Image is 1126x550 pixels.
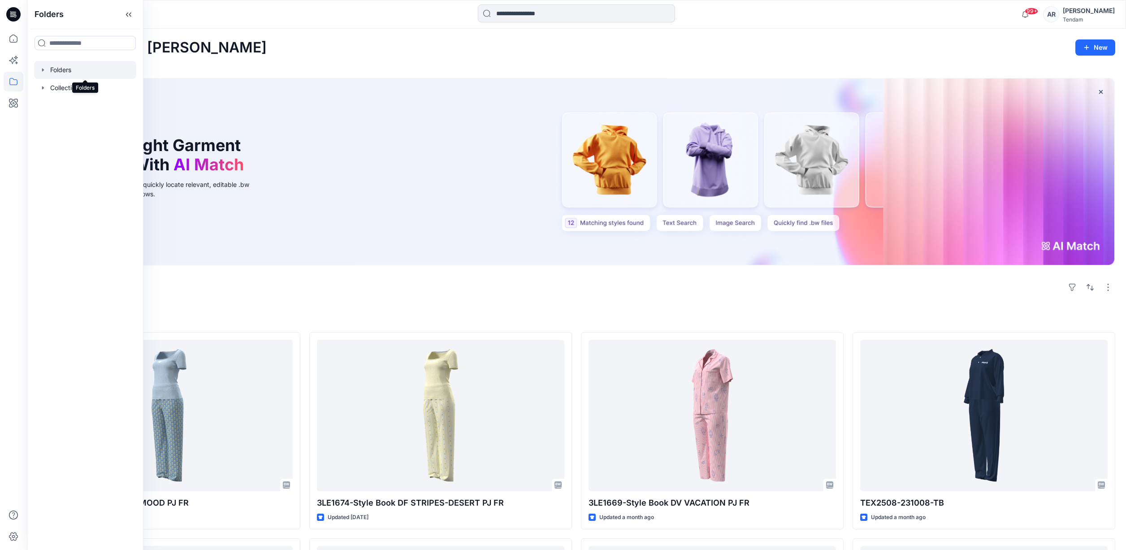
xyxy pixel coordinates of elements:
[60,180,262,199] div: Use text or image search to quickly locate relevant, editable .bw files for faster design workflows.
[317,340,564,491] a: 3LE1674-Style Book DF STRIPES-DESERT PJ FR
[45,497,293,509] p: 3LE1673-Style Book DF MOOD PJ FR
[589,340,836,491] a: 3LE1669-Style Book DV VACATION PJ FR
[1043,6,1059,22] div: AR
[60,136,248,174] h1: Find the Right Garment Instantly With
[860,497,1108,509] p: TEX2508-231008-TB
[38,39,267,56] h2: Welcome back, [PERSON_NAME]
[1025,8,1038,15] span: 99+
[1063,5,1115,16] div: [PERSON_NAME]
[173,155,244,174] span: AI Match
[871,513,926,522] p: Updated a month ago
[1063,16,1115,23] div: Tendam
[1075,39,1115,56] button: New
[599,513,654,522] p: Updated a month ago
[860,340,1108,491] a: TEX2508-231008-TB
[328,513,368,522] p: Updated [DATE]
[45,340,293,491] a: 3LE1673-Style Book DF MOOD PJ FR
[589,497,836,509] p: 3LE1669-Style Book DV VACATION PJ FR
[317,497,564,509] p: 3LE1674-Style Book DF STRIPES-DESERT PJ FR
[38,312,1115,323] h4: Styles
